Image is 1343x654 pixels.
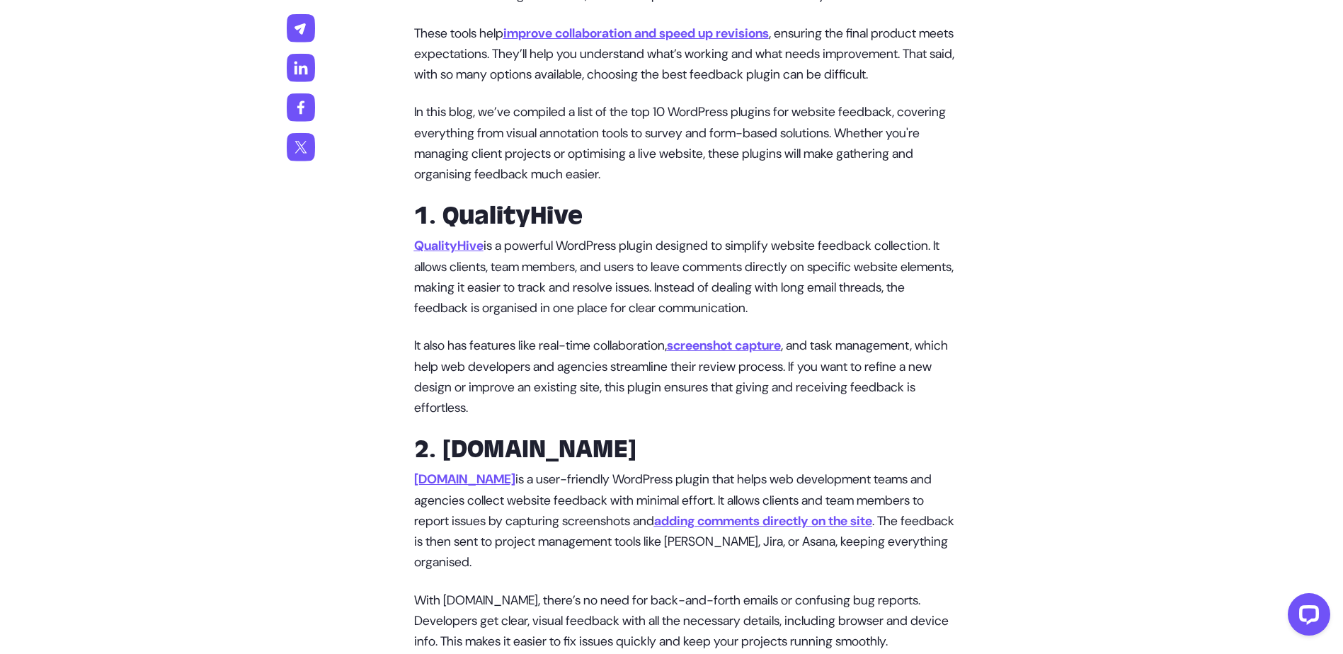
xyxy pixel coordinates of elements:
[503,25,769,42] a: improve collaboration and speed up revisions
[414,236,958,319] p: is a powerful WordPress plugin designed to simplify website feedback collection. It allows client...
[414,335,958,418] p: It also has features like real-time collaboration, , and task management, which help web develope...
[414,471,515,488] a: [DOMAIN_NAME]
[414,200,583,231] strong: 1. QualityHive
[654,512,872,529] a: adding comments directly on the site
[1276,587,1336,647] iframe: LiveChat chat widget
[667,337,781,354] a: screenshot capture
[414,237,484,254] a: QualityHive
[414,23,958,86] p: These tools help , ensuring the final product meets expectations. They’ll help you understand wha...
[414,590,958,653] p: With [DOMAIN_NAME], there’s no need for back-and-forth emails or confusing bug reports. Developer...
[414,102,958,185] p: In this blog, we’ve compiled a list of the top 10 WordPress plugins for website feedback, coverin...
[414,434,636,465] strong: 2. [DOMAIN_NAME]
[414,469,958,573] p: is a user-friendly WordPress plugin that helps web development teams and agencies collect website...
